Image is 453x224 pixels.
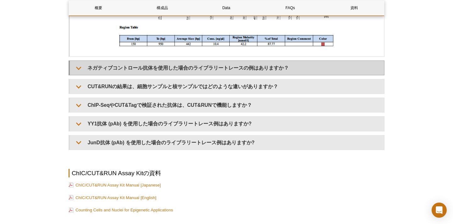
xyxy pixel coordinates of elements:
[133,0,192,15] a: 構成品
[261,0,320,15] a: FAQs
[70,98,384,112] summary: ChIP-SeqやCUT&Tagで検証された抗体は、CUT&RUNで機能しますか？
[432,203,447,218] div: Open Intercom Messenger
[69,169,384,177] h2: ChIC/CUT&RUN Assay Kitの資料
[70,117,384,131] summary: YY1抗体 (pAb) を使用した場合のライブラリートレース例はありますか?
[325,0,384,15] a: 資料
[70,79,384,94] summary: CUT&RUNの結果は、細胞サンプルと核サンプルではどのような違いがありますか？
[69,182,161,188] a: ChIC/CUT&RUN Assay Kit Manual [Japanese]
[197,0,256,15] a: Data
[69,0,128,15] a: 概要
[70,61,384,75] summary: ネガティブコントロール抗体を使用した場合のライブラリートレースの例はありますか？
[69,207,173,213] a: Counting Cells and Nuclei for Epigenetic Applications
[69,195,156,201] a: ChIC/CUT&RUN Assay Kit Manual [English]
[70,135,384,150] summary: JunD抗体 (pAb) を使用した場合のライブラリートレース例はありますか?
